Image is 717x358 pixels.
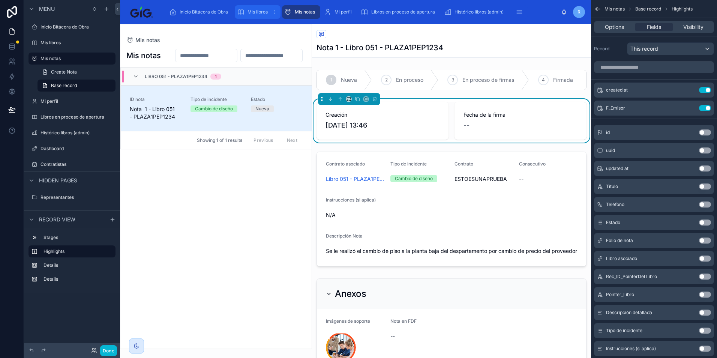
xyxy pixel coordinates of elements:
label: Representantes [40,194,114,200]
span: Base record [635,6,661,12]
a: Inicio Bitácora de Obra [167,5,233,19]
span: Estado [251,96,303,102]
span: Base record [51,83,77,89]
a: Create Nota [37,66,115,78]
span: This record [630,45,658,53]
a: Mis notas [282,5,320,19]
span: Showing 1 of 1 results [197,137,242,143]
span: Instrucciones (si aplica) [606,346,656,352]
a: Mis libros [235,5,280,19]
div: scrollable content [24,228,120,293]
label: Contratistas [40,161,114,167]
span: Nota 1 - Libro 051 - PLAZA1PEP1234 [130,105,181,120]
span: Create Nota [51,69,77,75]
a: Libros en proceso de apertura [28,111,115,123]
span: Rec_ID_PointerDel Libro [606,274,657,280]
div: Nueva [255,105,269,112]
h1: Nota 1 - Libro 051 - PLAZA1PEP1234 [316,42,443,53]
span: Pointer_Libro [606,292,634,298]
label: Details [43,262,112,268]
span: Creación [325,111,439,119]
span: created at [606,87,628,93]
label: Mis notas [40,56,111,62]
span: Fecha de la firma [463,111,577,119]
label: Highlights [43,248,109,254]
span: Mi perfil [334,9,352,15]
span: Histórico libros (admin) [454,9,504,15]
span: Record view [39,216,75,223]
a: Representantes [28,191,115,203]
span: -- [463,120,469,131]
span: Mis notas [135,36,160,44]
span: Mis notas [295,9,315,15]
span: Folio de nota [606,238,633,244]
div: 1 [215,74,217,80]
button: Done [100,345,117,356]
span: Inicio Bitácora de Obra [180,9,228,15]
span: [DATE] 13:46 [325,120,439,131]
span: Tipo de incidente [190,96,242,102]
a: Histórico libros (admin) [442,5,509,19]
label: Dashboard [40,146,114,152]
a: ID notaNota 1 - Libro 051 - PLAZA1PEP1234Tipo de incidenteCambio de diseñoEstadoNueva [121,86,312,131]
span: uuid [606,147,615,153]
a: Mi perfil [28,95,115,107]
span: Fields [647,23,661,31]
label: Mis libros [40,40,114,46]
span: Título [606,184,618,190]
img: App logo [126,6,157,18]
label: Histórico libros (admin) [40,130,114,136]
div: scrollable content [163,4,561,20]
a: Mis notas [126,36,160,44]
label: Inicio Bitácora de Obra [40,24,114,30]
h1: Mis notas [126,50,161,61]
span: Libros en proceso de apertura [371,9,435,15]
label: Stages [43,235,112,241]
a: Mis notas [28,53,115,65]
span: Menu [39,5,55,13]
span: id [606,129,610,135]
div: Cambio de diseño [195,105,233,112]
span: Tipo de incidente [606,328,642,334]
a: Mi perfil [322,5,357,19]
label: Record [594,46,624,52]
a: Inicio Bitácora de Obra [28,21,115,33]
a: Contratistas [28,158,115,170]
span: Libro asociado [606,256,637,262]
a: Libros en proceso de apertura [358,5,440,19]
span: updated at [606,165,628,171]
span: Hidden pages [39,177,77,184]
label: Libros en proceso de apertura [40,114,114,120]
span: R [577,9,580,15]
a: Mis libros [28,37,115,49]
span: ID nota [130,96,181,102]
span: F_Emisor [606,105,625,111]
button: This record [627,42,714,55]
a: Base record [37,80,115,92]
span: Visibility [683,23,703,31]
span: Mis notas [604,6,625,12]
span: Estado [606,220,620,226]
a: Histórico libros (admin) [28,127,115,139]
span: Highlights [672,6,693,12]
span: Descripción detallada [606,310,652,316]
span: Mis libros [247,9,268,15]
label: Details [43,276,112,282]
span: Options [605,23,624,31]
span: Teléfono [606,202,624,208]
label: Mi perfil [40,98,114,104]
a: Dashboard [28,143,115,155]
span: Libro 051 - PLAZA1PEP1234 [145,74,207,80]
